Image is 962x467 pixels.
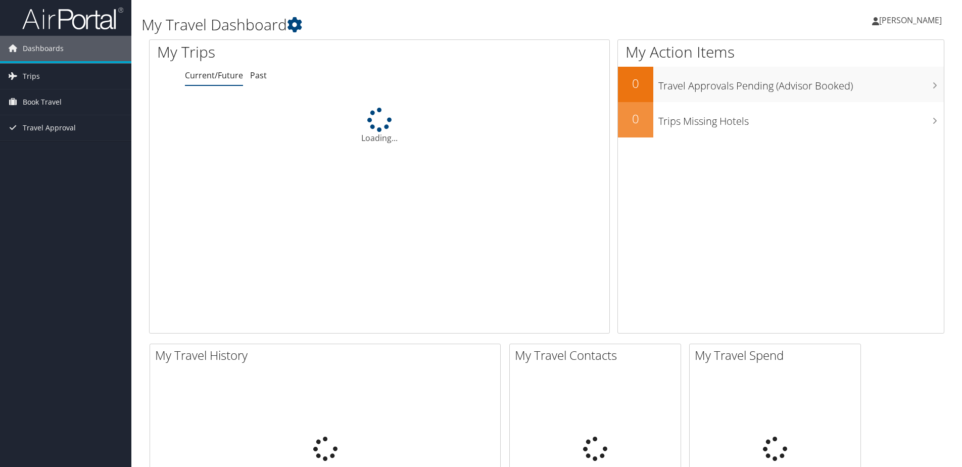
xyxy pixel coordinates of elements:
[695,347,860,364] h2: My Travel Spend
[618,41,944,63] h1: My Action Items
[23,115,76,141] span: Travel Approval
[618,110,653,127] h2: 0
[141,14,682,35] h1: My Travel Dashboard
[250,70,267,81] a: Past
[23,36,64,61] span: Dashboards
[879,15,942,26] span: [PERSON_NAME]
[22,7,123,30] img: airportal-logo.png
[872,5,952,35] a: [PERSON_NAME]
[618,102,944,137] a: 0Trips Missing Hotels
[658,109,944,128] h3: Trips Missing Hotels
[618,75,653,92] h2: 0
[157,41,410,63] h1: My Trips
[618,67,944,102] a: 0Travel Approvals Pending (Advisor Booked)
[23,64,40,89] span: Trips
[185,70,243,81] a: Current/Future
[150,108,609,144] div: Loading...
[515,347,681,364] h2: My Travel Contacts
[658,74,944,93] h3: Travel Approvals Pending (Advisor Booked)
[23,89,62,115] span: Book Travel
[155,347,500,364] h2: My Travel History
